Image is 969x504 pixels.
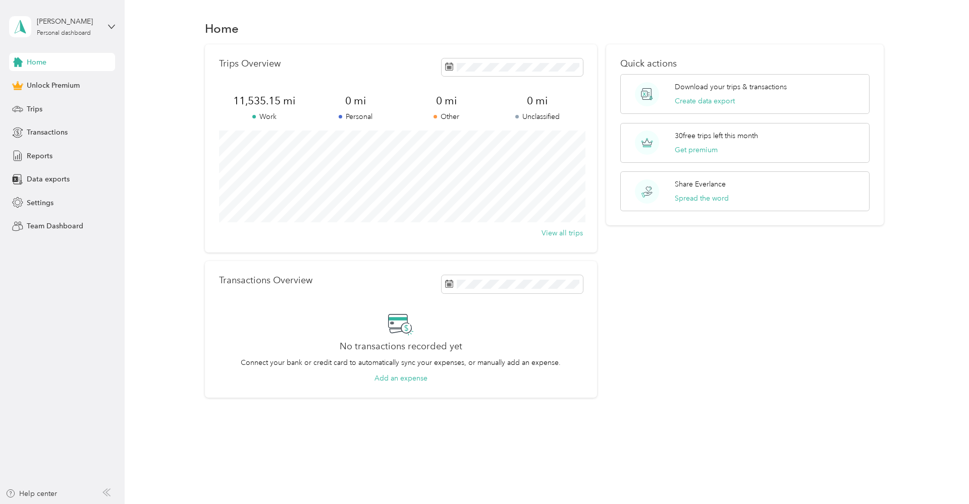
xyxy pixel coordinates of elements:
[6,488,57,499] button: Help center
[310,111,401,122] p: Personal
[241,357,561,368] p: Connect your bank or credit card to automatically sync your expenses, or manually add an expense.
[37,30,91,36] div: Personal dashboard
[27,127,68,138] span: Transactions
[219,111,310,122] p: Work
[675,145,718,155] button: Get premium
[675,193,729,204] button: Spread the word
[340,341,462,352] h2: No transactions recorded yet
[219,275,312,286] p: Transactions Overview
[492,94,583,108] span: 0 mi
[675,131,758,141] p: 30 free trips left this month
[27,221,83,231] span: Team Dashboard
[675,82,787,92] p: Download your trips & transactions
[219,58,281,69] p: Trips Overview
[27,80,80,91] span: Unlock Premium
[401,94,492,108] span: 0 mi
[374,373,427,384] button: Add an expense
[37,16,100,27] div: [PERSON_NAME]
[492,111,583,122] p: Unclassified
[27,174,70,184] span: Data exports
[310,94,401,108] span: 0 mi
[912,448,969,504] iframe: Everlance-gr Chat Button Frame
[27,104,42,114] span: Trips
[205,23,239,34] h1: Home
[675,179,726,190] p: Share Everlance
[542,228,583,238] button: View all trips
[27,198,53,208] span: Settings
[675,96,735,106] button: Create data export
[27,151,52,161] span: Reports
[620,58,870,69] p: Quick actions
[219,94,310,108] span: 11,535.15 mi
[401,111,492,122] p: Other
[27,57,46,68] span: Home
